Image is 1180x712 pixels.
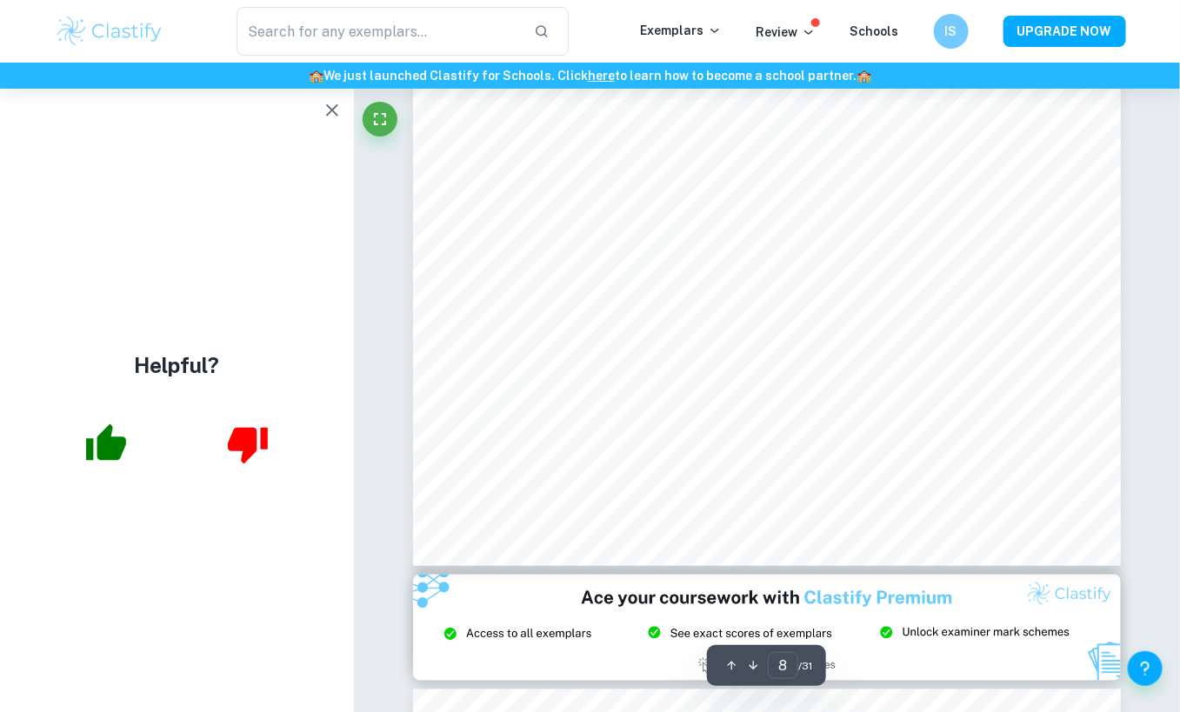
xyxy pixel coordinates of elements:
button: Fullscreen [363,102,397,136]
button: IS [934,14,969,49]
span: 🏫 [309,69,323,83]
p: Exemplars [641,21,722,40]
h6: We just launched Clastify for Schools. Click to learn how to become a school partner. [3,66,1177,85]
input: Search for any exemplars... [237,7,521,56]
a: here [588,69,615,83]
p: Review [757,23,816,42]
h4: Helpful? [135,349,220,381]
span: 🏫 [857,69,871,83]
img: Ad [413,575,1121,681]
button: Help and Feedback [1128,651,1163,686]
img: Clastify logo [55,14,165,49]
span: / 31 [798,658,812,674]
button: UPGRADE NOW [1003,16,1126,47]
a: Schools [850,24,899,38]
h6: IS [941,22,961,41]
